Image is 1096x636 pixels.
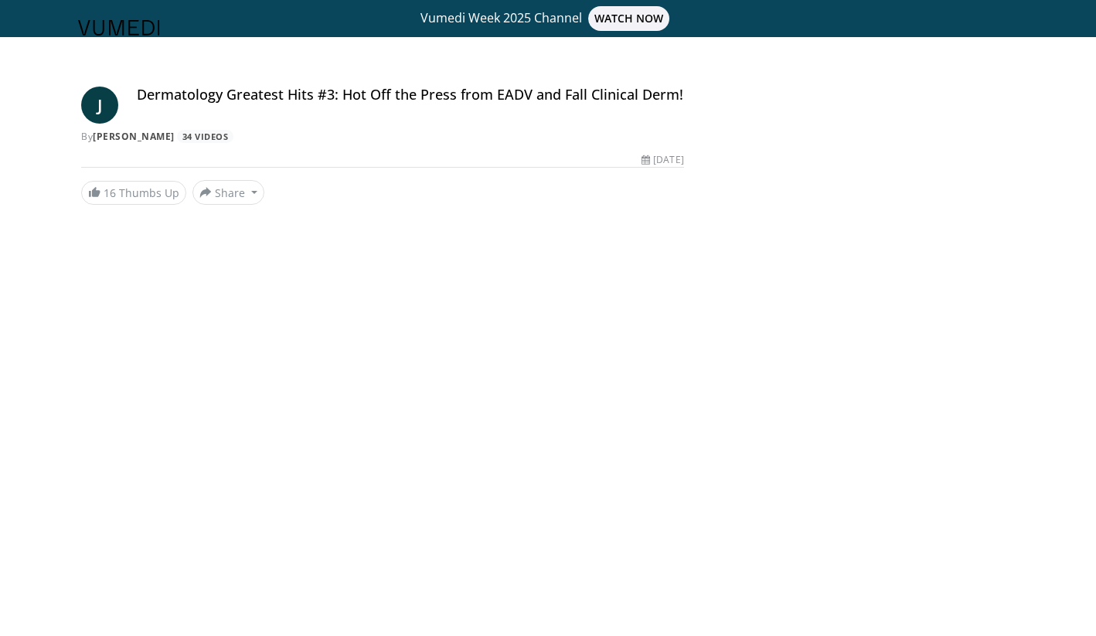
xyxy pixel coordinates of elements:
span: 16 [104,185,116,200]
a: 34 Videos [177,130,233,143]
a: 16 Thumbs Up [81,181,186,205]
a: J [81,87,118,124]
a: [PERSON_NAME] [93,130,175,143]
img: VuMedi Logo [78,20,160,36]
button: Share [192,180,264,205]
div: By [81,130,684,144]
h4: Dermatology Greatest Hits #3: Hot Off the Press from EADV and Fall Clinical Derm! [137,87,684,104]
div: [DATE] [642,153,683,167]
